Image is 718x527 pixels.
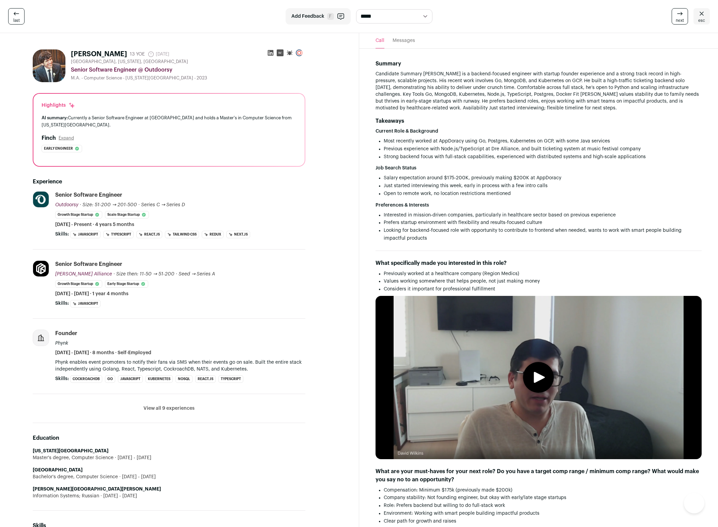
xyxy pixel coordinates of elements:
[33,330,49,346] img: company-logo-placeholder-414d4e2ec0e2ddebbe968bf319fdfe5acfe0c9b87f798d344e800bc9a89632a0.png
[138,201,140,208] span: ·
[8,8,25,25] a: last
[105,375,115,383] li: Go
[118,375,143,383] li: JavaScript
[33,468,82,472] strong: [GEOGRAPHIC_DATA]
[55,272,112,276] span: [PERSON_NAME] Alliance
[113,272,174,276] span: · Size then: 11-50 → 51-200
[384,227,702,242] li: Looking for backend-focused role with opportunity to contribute to frontend when needed, wants to...
[136,231,162,238] li: React.js
[105,211,149,219] li: Scale Stage Startup
[143,405,195,412] button: View all 9 experiences
[175,375,193,383] li: NoSQL
[693,8,710,25] a: esc
[55,280,102,288] li: Growth Stage Startup
[55,221,134,228] span: [DATE] - Present · 4 years 5 months
[195,375,216,383] li: React.js
[384,277,702,285] li: Values working somewhere that helps people, not just making money
[70,375,102,383] li: CockroachDB
[393,33,415,48] button: Messages
[165,231,199,238] li: Tailwind CSS
[384,174,702,182] li: Salary expectation around $175-200K, previously making $200K at AppDoracy
[71,59,188,64] span: [GEOGRAPHIC_DATA], [US_STATE], [GEOGRAPHIC_DATA]
[672,8,688,25] a: next
[130,51,145,58] div: 13 YOE
[684,493,704,513] iframe: Help Scout Beacon - Open
[226,231,250,238] li: Next.js
[179,272,215,276] span: Seed → Series A
[376,467,702,484] h4: What are your must-haves for your next role? Do you have a target comp range / minimum comp range...
[33,192,49,207] img: 7937dc7eb9e5ad93e47eeb4073e6de051b03b6b6705b5dfc7e46bdd4378d958e.jpg
[105,280,148,288] li: Early Stage Startup
[33,493,305,499] div: Information Systems; Russian
[384,137,702,145] li: Most recently worked at AppDoracy using Go, Postgres, Kubernetes on GCP, with some Java services
[384,502,702,510] li: Role: Prefers backend but willing to do full-stack work
[176,271,177,277] span: ·
[71,49,127,59] h1: [PERSON_NAME]
[33,449,108,453] strong: [US_STATE][GEOGRAPHIC_DATA]
[42,102,75,109] div: Highlights
[13,18,20,23] span: last
[80,202,137,207] span: · Size: 51-200 → 201-500
[146,375,173,383] li: Kubernetes
[376,165,702,171] h2: Job Search Status
[55,191,122,199] div: Senior Software Engineer
[42,134,56,142] h2: Finch
[286,8,351,25] button: Add Feedback F
[55,330,77,337] div: Founder
[55,349,151,356] span: [DATE] - [DATE] · 8 months · Self-Employed
[33,261,49,276] img: c8171a7a226006fa5275ecbef61e221f487bf81ecb5b439d0d49141e6f6e9b0c.png
[33,434,305,442] h2: Education
[71,66,305,74] div: Senior Software Engineer @ Outdoorsy
[33,178,305,186] h2: Experience
[384,510,702,517] li: Environment: Working with smart people building impactful products
[59,135,74,141] button: Expand
[384,494,702,502] li: Company stability: Not founding engineer, but okay with early/late stage startups
[384,153,702,161] li: Strong backend focus with full-stack capabilities, experienced with distributed systems and high-...
[698,18,705,23] span: esc
[55,300,69,307] span: Skills:
[71,75,305,81] div: M.A. - Computer Science - [US_STATE][GEOGRAPHIC_DATA] - 2023
[148,51,169,58] span: [DATE]
[202,231,224,238] li: Redux
[55,375,69,382] span: Skills:
[55,260,122,268] div: Senior Software Engineer
[384,211,702,219] li: Interested in mission-driven companies, particularly in healthcare sector based on previous exper...
[384,270,702,278] li: Previously worked at a healthcare company (Region Medics)
[384,190,702,198] li: Open to remote work, no location restrictions mentioned
[141,202,185,207] span: Series C → Series D
[218,375,243,383] li: TypeScript
[33,473,305,480] div: Bachelor's degree, Computer Science
[42,116,68,120] span: AI summary:
[42,114,296,129] div: Currently a Senior Software Engineer at [GEOGRAPHIC_DATA] and holds a Master's in Computer Scienc...
[55,359,305,373] p: Phynk enables event promoters to notify their fans via SMS when their events go on sale. Built th...
[376,71,702,111] p: Candidate Summary [PERSON_NAME] is a backend-focused engineer with startup founder experience and...
[99,493,137,499] span: [DATE] - [DATE]
[70,300,101,307] li: JavaScript
[55,202,78,207] span: Outdoorsy
[70,231,101,238] li: JavaScript
[55,290,128,297] span: [DATE] - [DATE] · 1 year 4 months
[376,117,702,125] h4: Takeaways
[327,13,334,20] span: F
[376,259,702,267] h4: What specifically made you interested in this role?
[384,219,702,227] li: Prefers startup environment with flexibility and results-focused culture
[33,49,65,82] img: 881a78fe2eedae51ba44215b2fd13399e33074f57f09ed8f5f87a2082f781862
[384,145,702,153] li: Previous experience with Node.js/TypeScript at Dre Alliance, and built ticketing system at music ...
[118,473,156,480] span: [DATE] - [DATE]
[676,18,684,23] span: next
[376,202,702,209] h2: Preferences & Interests
[103,231,134,238] li: TypeScript
[384,486,702,494] li: Compensation: Minimum $175k (previously made $200k)
[55,231,69,238] span: Skills:
[376,33,384,48] button: Call
[55,211,102,219] li: Growth Stage Startup
[33,487,161,492] strong: [PERSON_NAME][GEOGRAPHIC_DATA][PERSON_NAME]
[376,128,702,135] h2: Current Role & Background
[55,341,68,346] span: Phynk
[384,517,702,525] li: Clear path for growth and raises
[384,285,702,293] li: Considers it important for professional fulfillment
[384,182,702,190] li: Just started interviewing this week, early in process with a few intro calls
[33,454,305,461] div: Master's degree, Computer Science
[113,454,151,461] span: [DATE] - [DATE]
[291,13,324,20] span: Add Feedback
